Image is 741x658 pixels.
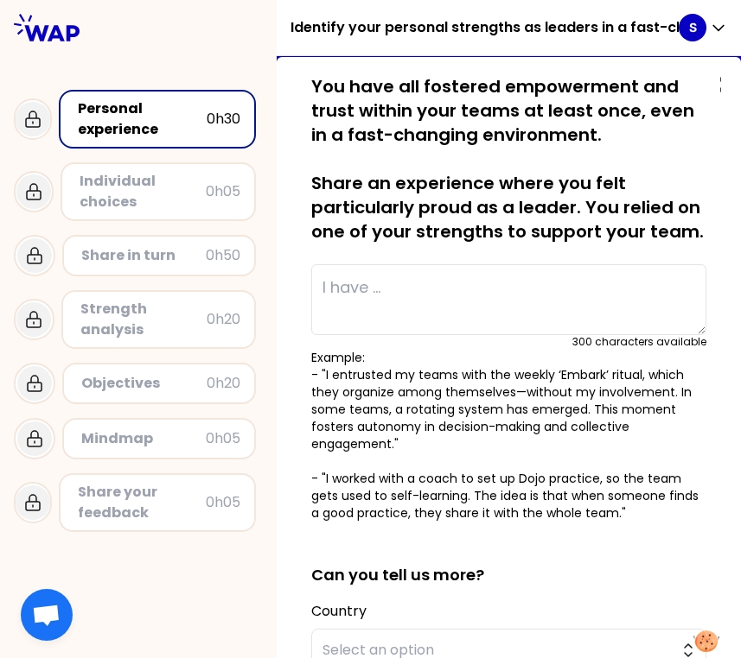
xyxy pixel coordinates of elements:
div: Mindmap [81,428,206,449]
div: Share your feedback [78,482,206,523]
div: Share in turn [81,245,206,266]
div: 0h50 [206,245,240,266]
div: Open chat [21,589,73,641]
div: 0h05 [206,181,240,202]
div: Strength analysis [80,299,207,340]
div: 0h05 [206,492,240,513]
label: Country [311,601,367,621]
button: S [679,14,727,41]
div: 0h30 [207,109,240,130]
p: Example: - "I entrusted my teams with the weekly ‘Embark’ ritual, which they organize among thems... [311,349,706,522]
div: Individual choices [80,171,206,212]
div: 0h20 [207,309,240,330]
h2: Can you tell us more? [311,535,706,587]
div: 300 characters available [572,335,706,349]
p: S [689,19,697,36]
div: 0h05 [206,428,240,449]
div: Personal experience [78,98,207,140]
div: Objectives [81,373,207,394]
p: You have all fostered empowerment and trust within your teams at least once, even in a fast-chang... [311,74,706,244]
div: 0h20 [207,373,240,394]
